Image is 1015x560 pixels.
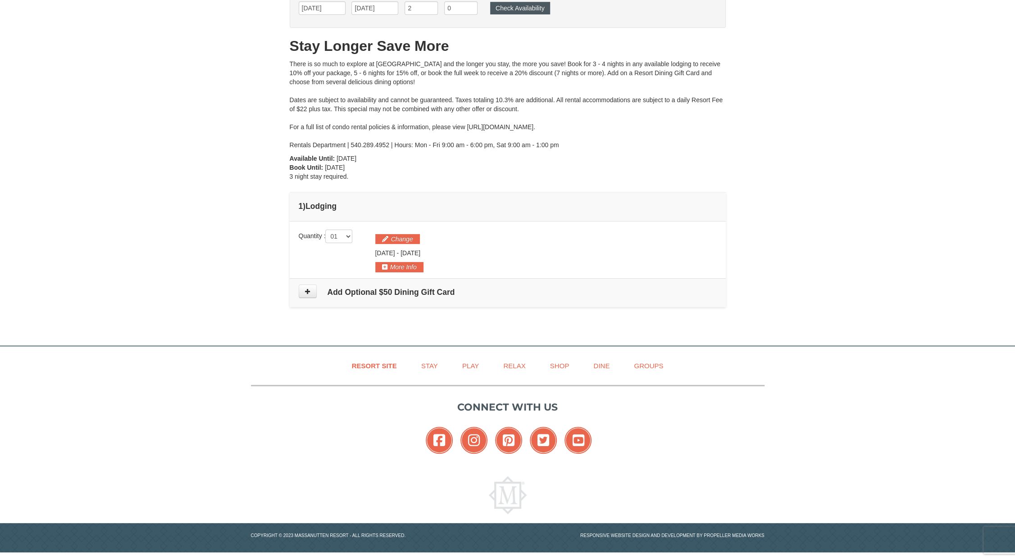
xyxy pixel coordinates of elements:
[251,400,765,415] p: Connect with us
[299,288,717,297] h4: Add Optional $50 Dining Gift Card
[539,356,581,376] a: Shop
[396,249,399,257] span: -
[325,164,345,171] span: [DATE]
[375,262,423,272] button: More Info
[290,37,726,55] h1: Stay Longer Save More
[290,59,726,149] div: There is so much to explore at [GEOGRAPHIC_DATA] and the longer you stay, the more you save! Book...
[410,356,449,376] a: Stay
[580,533,765,538] a: Responsive website design and development by Propeller Media Works
[623,356,674,376] a: Groups
[290,155,335,162] strong: Available Until:
[401,249,420,257] span: [DATE]
[299,202,717,211] h4: 1 Lodging
[244,532,508,539] p: Copyright © 2023 Massanutten Resort - All Rights Reserved.
[489,476,527,514] img: Massanutten Resort Logo
[492,356,537,376] a: Relax
[341,356,408,376] a: Resort Site
[337,155,356,162] span: [DATE]
[303,202,305,211] span: )
[290,164,323,171] strong: Book Until:
[582,356,621,376] a: Dine
[375,234,420,244] button: Change
[490,2,550,14] button: Check Availability
[290,173,349,180] span: 3 night stay required.
[299,232,353,239] span: Quantity :
[451,356,490,376] a: Play
[375,249,395,257] span: [DATE]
